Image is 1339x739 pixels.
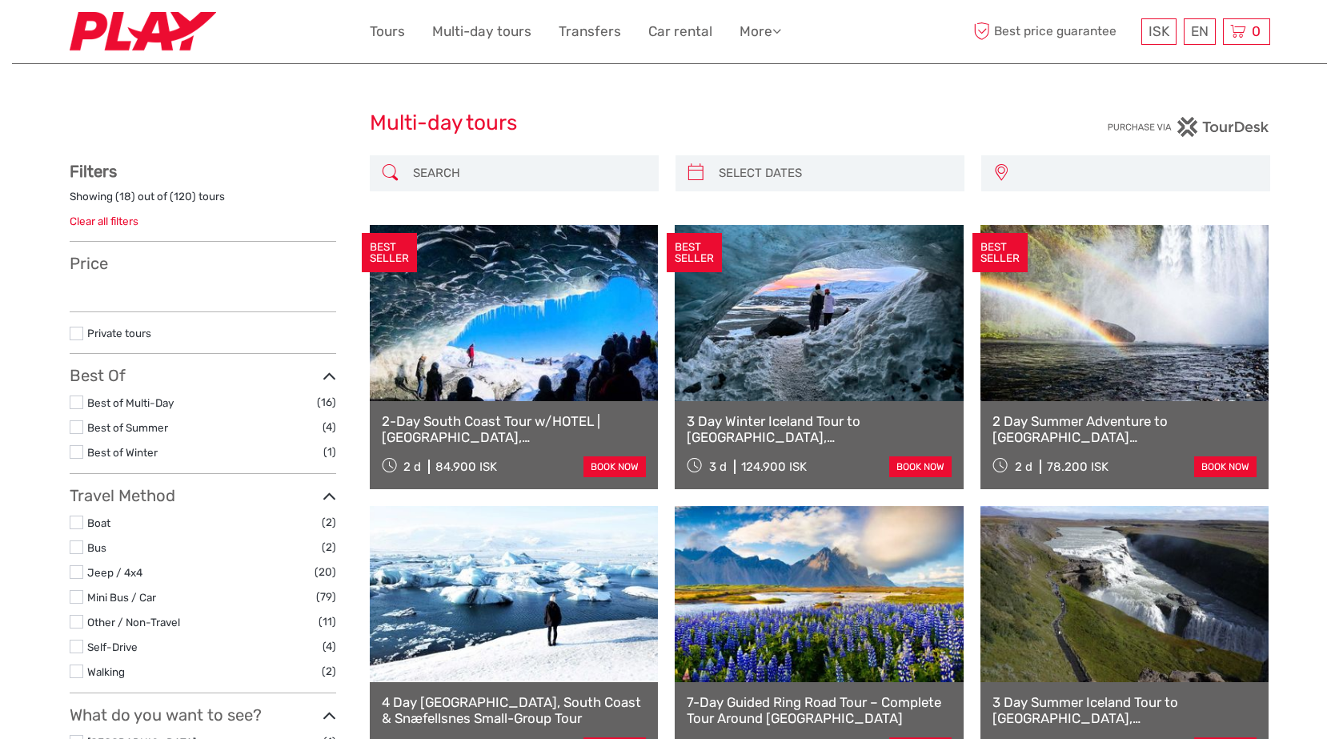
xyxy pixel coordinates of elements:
a: Bus [87,541,106,554]
span: (4) [323,418,336,436]
span: (2) [322,513,336,532]
a: Transfers [559,20,621,43]
input: SEARCH [407,159,651,187]
div: 84.900 ISK [435,460,497,474]
h3: What do you want to see? [70,705,336,725]
span: Best price guarantee [970,18,1137,45]
a: 2 Day Summer Adventure to [GEOGRAPHIC_DATA] [GEOGRAPHIC_DATA], Glacier Hiking, [GEOGRAPHIC_DATA],... [992,413,1257,446]
a: 3 Day Summer Iceland Tour to [GEOGRAPHIC_DATA], [GEOGRAPHIC_DATA] with Glacier Lagoon & Glacier Hike [992,694,1257,727]
span: (11) [319,612,336,631]
a: Mini Bus / Car [87,591,156,604]
a: Clear all filters [70,215,138,227]
a: Boat [87,516,110,529]
span: (79) [316,588,336,606]
a: 3 Day Winter Iceland Tour to [GEOGRAPHIC_DATA], [GEOGRAPHIC_DATA], [GEOGRAPHIC_DATA] and [GEOGRAP... [687,413,952,446]
a: Tours [370,20,405,43]
a: book now [583,456,646,477]
span: (16) [317,393,336,412]
input: SELECT DATES [712,159,956,187]
div: BEST SELLER [362,233,417,273]
a: Best of Summer [87,421,168,434]
span: 2 d [1015,460,1032,474]
a: Best of Multi-Day [87,396,174,409]
span: ISK [1149,23,1169,39]
label: 120 [174,189,192,204]
span: (4) [323,637,336,656]
div: EN [1184,18,1216,45]
span: (1) [323,443,336,461]
a: Private tours [87,327,151,339]
a: Car rental [648,20,712,43]
img: PurchaseViaTourDesk.png [1107,117,1269,137]
div: 124.900 ISK [741,460,807,474]
a: More [740,20,781,43]
a: Jeep / 4x4 [87,566,142,579]
a: book now [889,456,952,477]
a: Multi-day tours [432,20,531,43]
span: (2) [322,662,336,681]
strong: Filters [70,162,117,181]
span: 3 d [709,460,727,474]
div: Showing ( ) out of ( ) tours [70,189,336,214]
div: BEST SELLER [667,233,722,273]
a: Self-Drive [87,641,138,653]
a: 2-Day South Coast Tour w/HOTEL | [GEOGRAPHIC_DATA], [GEOGRAPHIC_DATA], [GEOGRAPHIC_DATA] & Waterf... [382,413,647,446]
a: Best of Winter [87,446,158,459]
a: 4 Day [GEOGRAPHIC_DATA], South Coast & Snæfellsnes Small-Group Tour [382,694,647,727]
span: (20) [315,563,336,581]
a: Other / Non-Travel [87,616,180,629]
span: (2) [322,538,336,556]
a: 7-Day Guided Ring Road Tour – Complete Tour Around [GEOGRAPHIC_DATA] [687,694,952,727]
span: 2 d [403,460,421,474]
img: Fly Play [70,12,216,51]
label: 18 [119,189,131,204]
h3: Travel Method [70,486,336,505]
h1: Multi-day tours [370,110,970,136]
div: BEST SELLER [972,233,1028,273]
div: 78.200 ISK [1047,460,1108,474]
h3: Best Of [70,366,336,385]
h3: Price [70,254,336,273]
a: book now [1194,456,1257,477]
span: 0 [1249,23,1263,39]
a: Walking [87,665,125,678]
